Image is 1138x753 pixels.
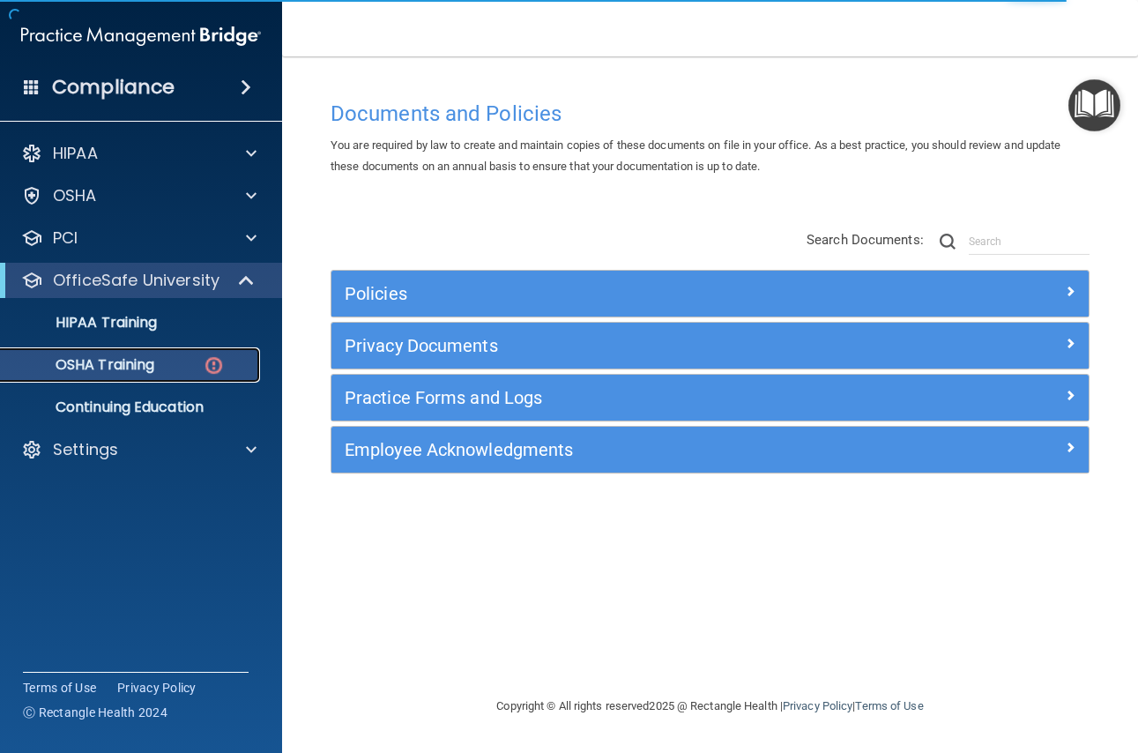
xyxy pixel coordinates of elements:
div: Copyright © All rights reserved 2025 @ Rectangle Health | | [389,678,1032,734]
a: Policies [345,280,1075,308]
span: You are required by law to create and maintain copies of these documents on file in your office. ... [331,138,1061,173]
img: ic-search.3b580494.png [940,234,956,250]
p: OSHA Training [11,356,154,374]
h5: Policies [345,284,886,303]
a: PCI [21,227,257,249]
a: Privacy Documents [345,332,1075,360]
h4: Compliance [52,75,175,100]
span: Search Documents: [807,232,924,248]
p: HIPAA [53,143,98,164]
h5: Employee Acknowledgments [345,440,886,459]
a: OSHA [21,185,257,206]
p: PCI [53,227,78,249]
a: Practice Forms and Logs [345,384,1075,412]
button: Open Resource Center [1068,79,1120,131]
p: Continuing Education [11,399,252,416]
p: HIPAA Training [11,314,157,332]
a: Settings [21,439,257,460]
p: OfficeSafe University [53,270,219,291]
h5: Practice Forms and Logs [345,388,886,407]
h4: Documents and Policies [331,102,1090,125]
a: OfficeSafe University [21,270,256,291]
input: Search [969,228,1090,255]
span: Ⓒ Rectangle Health 2024 [23,704,167,721]
a: HIPAA [21,143,257,164]
h5: Privacy Documents [345,336,886,355]
img: PMB logo [21,19,261,54]
a: Terms of Use [855,699,923,712]
a: Privacy Policy [117,679,197,697]
p: OSHA [53,185,97,206]
a: Terms of Use [23,679,96,697]
p: Settings [53,439,118,460]
a: Privacy Policy [783,699,852,712]
img: danger-circle.6113f641.png [203,354,225,376]
a: Employee Acknowledgments [345,436,1075,464]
